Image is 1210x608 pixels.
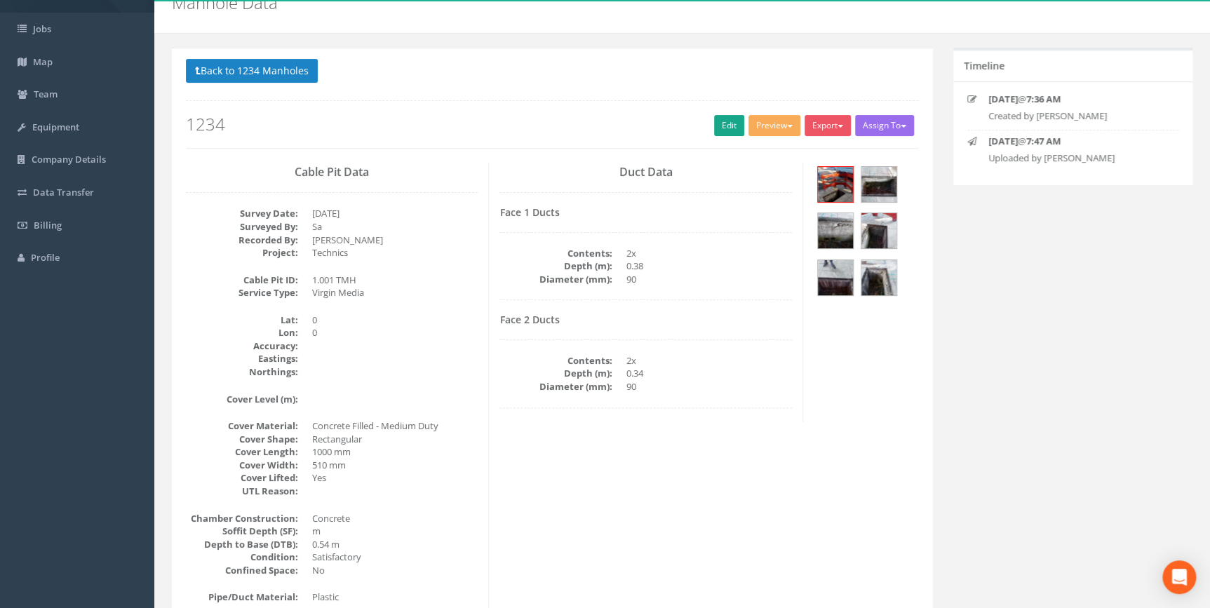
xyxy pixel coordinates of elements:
[186,459,298,472] dt: Cover Width:
[186,115,918,133] h2: 1234
[312,313,478,327] dd: 0
[312,550,478,564] dd: Satisfactory
[312,512,478,525] dd: Concrete
[626,380,791,393] dd: 90
[186,564,298,577] dt: Confined Space:
[186,590,298,604] dt: Pipe/Duct Material:
[32,153,106,165] span: Company Details
[1162,560,1196,594] div: Open Intercom Messenger
[312,273,478,287] dd: 1.001 TMH
[33,22,51,35] span: Jobs
[626,247,791,260] dd: 2x
[964,60,1004,71] h5: Timeline
[186,419,298,433] dt: Cover Material:
[312,525,478,538] dd: m
[312,590,478,604] dd: Plastic
[34,88,58,100] span: Team
[861,167,896,202] img: 4fef4129-1d2e-352c-70fb-6a3804e73680_a2da5eb3-5af8-e338-0c2d-1026f9e22767_thumb.jpg
[186,313,298,327] dt: Lat:
[499,273,612,286] dt: Diameter (mm):
[626,273,791,286] dd: 90
[988,93,1018,105] strong: [DATE]
[186,326,298,339] dt: Lon:
[312,564,478,577] dd: No
[861,213,896,248] img: 4fef4129-1d2e-352c-70fb-6a3804e73680_61060d1b-a683-0a09-8e3f-130dc6d0e8ab_thumb.jpg
[988,135,1161,148] p: @
[312,433,478,446] dd: Rectangular
[186,339,298,353] dt: Accuracy:
[988,109,1161,123] p: Created by [PERSON_NAME]
[312,471,478,485] dd: Yes
[186,550,298,564] dt: Condition:
[31,251,60,264] span: Profile
[312,207,478,220] dd: [DATE]
[186,433,298,446] dt: Cover Shape:
[186,166,478,179] h3: Cable Pit Data
[33,55,53,68] span: Map
[748,115,800,136] button: Preview
[33,186,94,198] span: Data Transfer
[499,354,612,367] dt: Contents:
[988,93,1161,106] p: @
[626,354,791,367] dd: 2x
[988,151,1161,165] p: Uploaded by [PERSON_NAME]
[186,393,298,406] dt: Cover Level (m):
[186,59,318,83] button: Back to 1234 Manholes
[499,259,612,273] dt: Depth (m):
[186,512,298,525] dt: Chamber Construction:
[1026,93,1061,105] strong: 7:36 AM
[186,365,298,379] dt: Northings:
[499,247,612,260] dt: Contents:
[312,286,478,299] dd: Virgin Media
[499,380,612,393] dt: Diameter (mm):
[312,326,478,339] dd: 0
[818,167,853,202] img: 4fef4129-1d2e-352c-70fb-6a3804e73680_59a990e4-6718-e1c9-dc64-0e6d22928f57_thumb.jpg
[186,445,298,459] dt: Cover Length:
[186,485,298,498] dt: UTL Reason:
[312,538,478,551] dd: 0.54 m
[714,115,744,136] a: Edit
[499,314,791,325] h4: Face 2 Ducts
[312,459,478,472] dd: 510 mm
[186,220,298,234] dt: Surveyed By:
[186,525,298,538] dt: Soffit Depth (SF):
[312,246,478,259] dd: Technics
[861,260,896,295] img: 4fef4129-1d2e-352c-70fb-6a3804e73680_27e3a039-e2ae-100a-89fc-ab1037b965f4_thumb.jpg
[186,471,298,485] dt: Cover Lifted:
[1026,135,1061,147] strong: 7:47 AM
[626,367,791,380] dd: 0.34
[186,538,298,551] dt: Depth to Base (DTB):
[186,207,298,220] dt: Survey Date:
[988,135,1018,147] strong: [DATE]
[499,207,791,217] h4: Face 1 Ducts
[186,352,298,365] dt: Eastings:
[32,121,79,133] span: Equipment
[499,367,612,380] dt: Depth (m):
[186,286,298,299] dt: Service Type:
[626,259,791,273] dd: 0.38
[312,234,478,247] dd: [PERSON_NAME]
[34,219,62,231] span: Billing
[312,445,478,459] dd: 1000 mm
[312,419,478,433] dd: Concrete Filled - Medium Duty
[818,260,853,295] img: 4fef4129-1d2e-352c-70fb-6a3804e73680_0df9610d-4c83-8686-a44b-88490879242b_thumb.jpg
[186,273,298,287] dt: Cable Pit ID:
[805,115,851,136] button: Export
[312,220,478,234] dd: Sa
[499,166,791,179] h3: Duct Data
[855,115,914,136] button: Assign To
[186,234,298,247] dt: Recorded By:
[186,246,298,259] dt: Project:
[818,213,853,248] img: 4fef4129-1d2e-352c-70fb-6a3804e73680_14e174e8-80de-7b93-3aa4-40f9a30deff2_thumb.jpg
